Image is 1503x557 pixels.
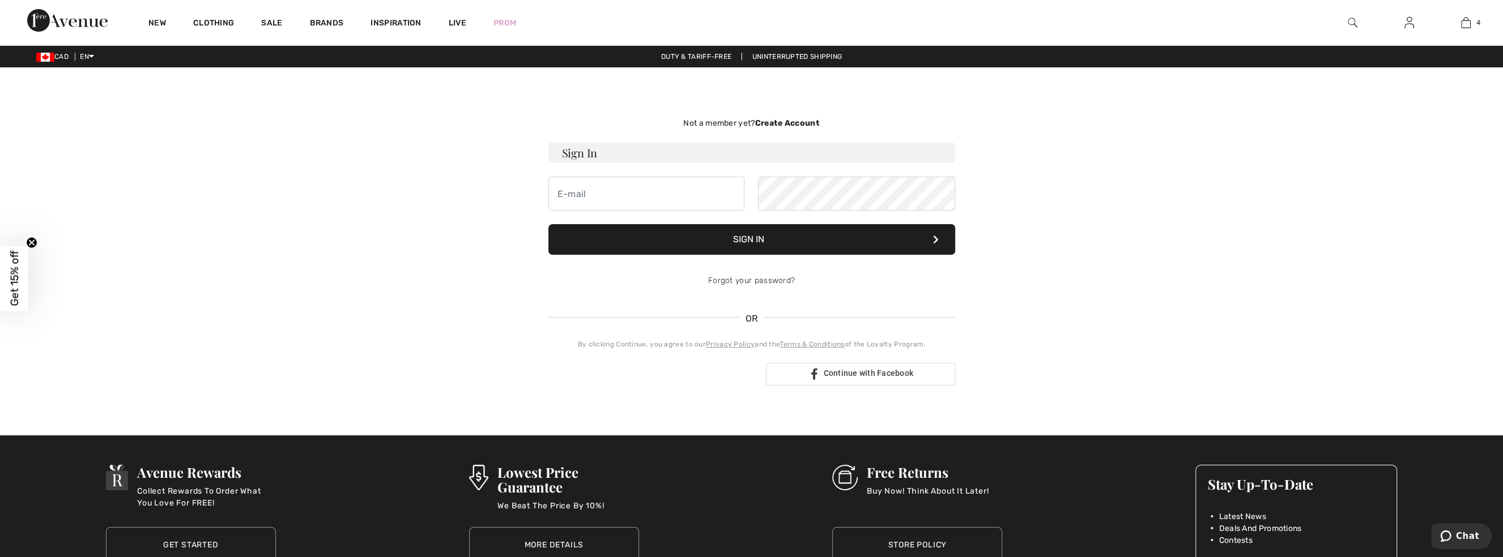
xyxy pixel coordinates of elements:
a: Privacy Policy [706,340,755,348]
a: Continue with Facebook [766,363,955,385]
a: Live [449,17,466,29]
span: EN [80,53,94,61]
h3: Free Returns [867,465,989,479]
a: Clothing [193,18,234,30]
div: By clicking Continue, you agree to our and the of the Loyalty Program. [548,339,955,349]
div: Not a member yet? [548,117,955,129]
span: OR [740,312,764,325]
h3: Stay Up-To-Date [1207,477,1385,491]
a: Forgot your password? [708,276,795,285]
p: Collect Rewards To Order What You Love For FREE! [137,485,275,508]
img: 1ère Avenue [27,9,108,32]
a: Brands [310,18,344,30]
span: Continue with Facebook [823,369,913,378]
a: Prom [493,17,516,29]
span: Get 15% off [8,251,21,306]
h3: Lowest Price Guarantee [497,465,639,494]
span: Inspiration [371,18,421,30]
iframe: Sign in with Google Dialog [1270,11,1492,165]
iframe: Opens a widget where you can chat to one of our agents [1431,523,1492,551]
strong: Create Account [755,118,819,128]
img: Lowest Price Guarantee [469,465,488,490]
a: Terms & Conditions [780,340,844,348]
iframe: Sign in with Google Button [543,362,763,387]
span: Latest News [1219,511,1266,522]
h3: Sign In [548,143,955,163]
h3: Avenue Rewards [137,465,275,479]
a: Sale [261,18,282,30]
button: Close teaser [26,237,37,248]
p: We Beat The Price By 10%! [497,500,639,522]
span: CAD [36,53,73,61]
a: New [148,18,166,30]
input: E-mail [548,177,745,211]
span: Deals And Promotions [1219,522,1301,534]
p: Buy Now! Think About It Later! [867,485,989,508]
button: Sign In [548,224,955,255]
img: Avenue Rewards [106,465,129,490]
img: Free Returns [832,465,858,490]
span: Contests [1219,534,1252,546]
img: Canadian Dollar [36,53,54,62]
